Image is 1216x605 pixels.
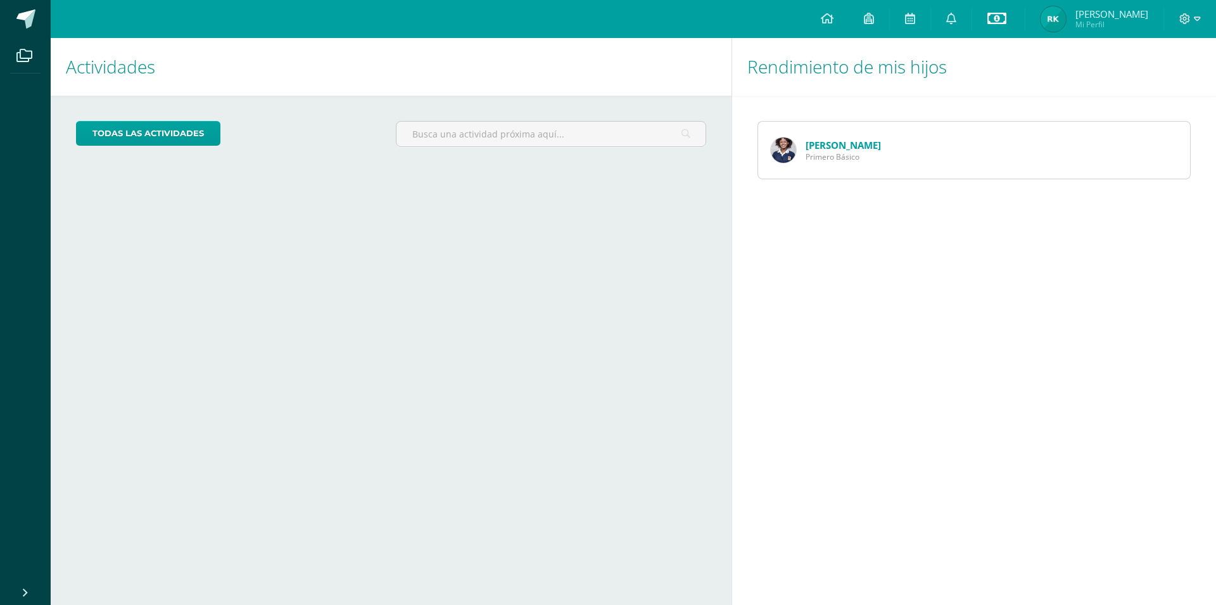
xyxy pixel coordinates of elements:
span: [PERSON_NAME] [1075,8,1148,20]
input: Busca una actividad próxima aquí... [396,122,705,146]
h1: Rendimiento de mis hijos [747,38,1201,96]
h1: Actividades [66,38,716,96]
img: d5014aa9c50899f30bb728a1957f0dda.png [1041,6,1066,32]
a: todas las Actividades [76,121,220,146]
img: 670c4268e0263b67c0100bf83280b59f.png [771,137,796,163]
span: Mi Perfil [1075,19,1148,30]
span: Primero Básico [806,151,881,162]
a: [PERSON_NAME] [806,139,881,151]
